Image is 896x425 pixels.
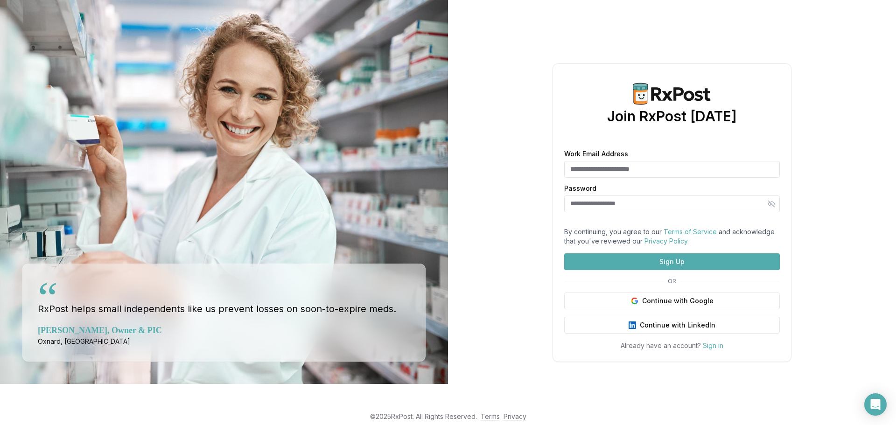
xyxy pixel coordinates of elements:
[564,293,780,309] button: Continue with Google
[864,393,887,416] div: Open Intercom Messenger
[631,297,638,305] img: Google
[38,337,410,346] div: Oxnard, [GEOGRAPHIC_DATA]
[644,237,689,245] a: Privacy Policy.
[664,278,680,285] span: OR
[564,317,780,334] button: Continue with LinkedIn
[564,227,780,246] div: By continuing, you agree to our and acknowledge that you've reviewed our
[38,283,410,317] blockquote: RxPost helps small independents like us prevent losses on soon-to-expire meds.
[564,253,780,270] button: Sign Up
[481,412,500,420] a: Terms
[504,412,526,420] a: Privacy
[564,151,780,157] label: Work Email Address
[763,195,780,212] button: Hide password
[38,324,410,337] div: [PERSON_NAME], Owner & PIC
[38,275,58,320] div: “
[607,108,737,125] h1: Join RxPost [DATE]
[564,185,780,192] label: Password
[629,321,636,329] img: LinkedIn
[703,341,723,349] a: Sign in
[664,228,717,236] a: Terms of Service
[627,83,717,105] img: RxPost Logo
[621,341,701,349] span: Already have an account?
